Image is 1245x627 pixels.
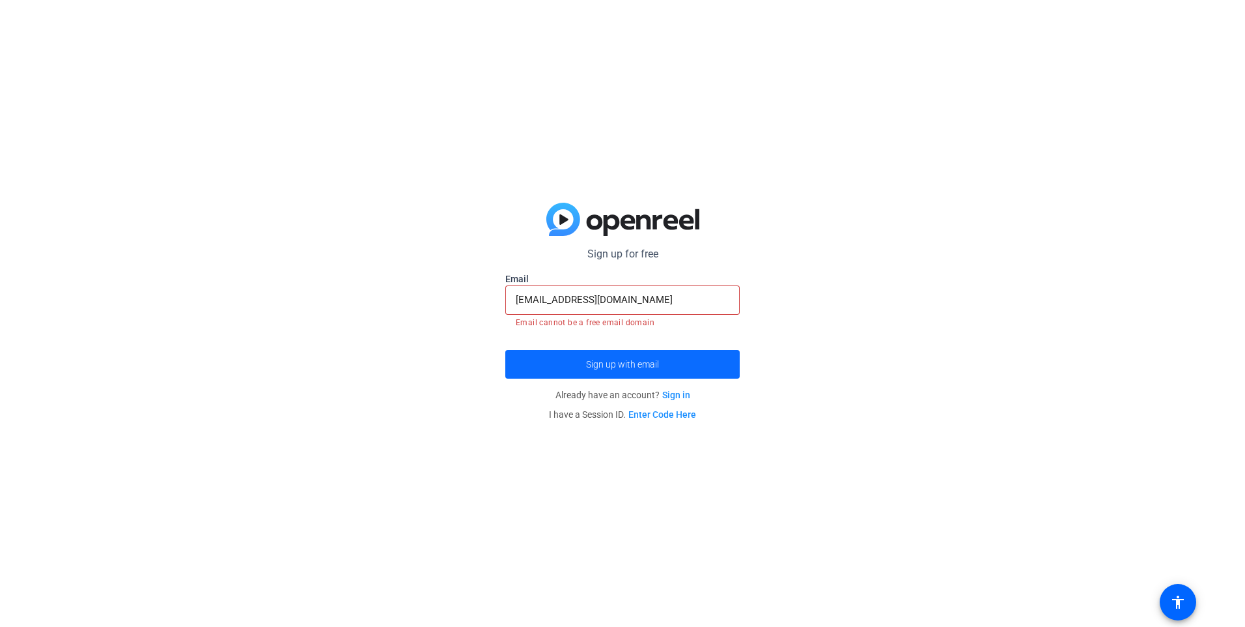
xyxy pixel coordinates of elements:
a: Enter Code Here [628,409,696,420]
mat-error: Email cannot be a free email domain [516,315,729,329]
a: Sign in [662,390,690,400]
p: Sign up for free [505,246,740,262]
img: blue-gradient.svg [546,203,699,237]
span: Already have an account? [555,390,690,400]
mat-icon: accessibility [1170,594,1186,610]
button: Sign up with email [505,350,740,379]
input: Enter Email Address [516,292,729,308]
label: Email [505,272,740,285]
span: I have a Session ID. [549,409,696,420]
